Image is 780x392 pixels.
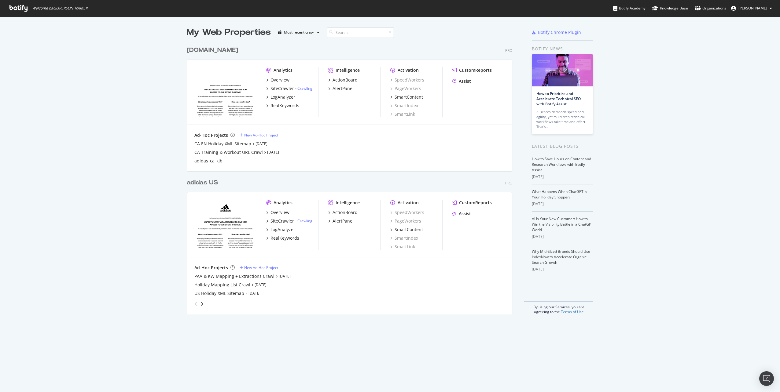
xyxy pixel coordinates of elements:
[390,85,421,92] div: PageWorkers
[270,94,295,100] div: LogAnalyzer
[390,94,423,100] a: SmartContent
[327,27,394,38] input: Search
[452,200,492,206] a: CustomReports
[266,235,299,241] a: RealKeywords
[187,46,238,55] div: [DOMAIN_NAME]
[266,94,295,100] a: LogAnalyzer
[295,218,312,223] div: -
[459,78,471,84] div: Assist
[390,244,415,250] a: SmartLink
[390,227,423,233] a: SmartContent
[187,26,271,38] div: My Web Properties
[398,200,419,206] div: Activation
[187,178,220,187] a: adidas US
[270,218,294,224] div: SiteCrawler
[274,200,292,206] div: Analytics
[336,67,360,73] div: Intelligence
[270,103,299,109] div: RealKeywords
[255,282,267,287] a: [DATE]
[333,209,358,216] div: ActionBoard
[532,234,593,239] div: [DATE]
[336,200,360,206] div: Intelligence
[187,38,517,314] div: grid
[759,371,774,386] div: Open Intercom Messenger
[561,309,584,314] a: Terms of Use
[194,290,244,296] a: US Holiday XML Sitemap
[276,27,322,37] button: Most recent crawl
[279,274,291,279] a: [DATE]
[505,180,512,186] div: Pro
[333,85,354,92] div: AlertPanel
[532,267,593,272] div: [DATE]
[194,67,256,117] img: adidas.ca
[333,218,354,224] div: AlertPanel
[726,3,777,13] button: [PERSON_NAME]
[390,235,418,241] a: SmartIndex
[274,67,292,73] div: Analytics
[390,77,424,83] a: SpeedWorkers
[505,48,512,53] div: Pro
[244,265,278,270] div: New Ad-Hoc Project
[266,103,299,109] a: RealKeywords
[613,5,646,11] div: Botify Academy
[266,209,289,216] a: Overview
[328,85,354,92] a: AlertPanel
[532,249,590,265] a: Why Mid-Sized Brands Should Use IndexNow to Accelerate Organic Search Growth
[459,200,492,206] div: CustomReports
[295,86,312,91] div: -
[695,5,726,11] div: Organizations
[266,77,289,83] a: Overview
[194,282,250,288] a: Holiday Mapping List Crawl
[194,273,274,279] a: PAA & KW Mapping + Extractions Crawl
[187,46,241,55] a: [DOMAIN_NAME]
[333,77,358,83] div: ActionBoard
[256,141,267,146] a: [DATE]
[390,209,424,216] a: SpeedWorkers
[532,143,593,150] div: Latest Blog Posts
[452,211,471,217] a: Assist
[390,111,415,117] a: SmartLink
[194,158,223,164] a: adidas_ca_kjb
[194,265,228,271] div: Ad-Hoc Projects
[652,5,688,11] div: Knowledge Base
[395,227,423,233] div: SmartContent
[297,218,312,223] a: Crawling
[32,6,87,11] span: Welcome back, [PERSON_NAME] !
[536,110,588,129] div: AI search demands speed and agility, yet multi-step technical workflows take time and effort. Tha...
[532,174,593,180] div: [DATE]
[270,77,289,83] div: Overview
[297,86,312,91] a: Crawling
[532,156,591,172] a: How to Save Hours on Content and Research Workflows with Botify Assist
[194,149,263,155] a: CA Training & Workout URL Crawl
[398,67,419,73] div: Activation
[194,200,256,249] img: adidas.com/us
[538,29,581,35] div: Botify Chrome Plugin
[532,45,593,52] div: Botify news
[738,5,767,11] span: Erika Ambriz
[532,216,593,232] a: AI Is Your New Customer: How to Win the Visibility Battle in a ChatGPT World
[192,299,200,309] div: angle-left
[270,227,295,233] div: LogAnalyzer
[194,141,251,147] a: CA EN Holiday XML Sitemap
[532,201,593,207] div: [DATE]
[200,301,204,307] div: angle-right
[244,132,278,138] div: New Ad-Hoc Project
[267,150,279,155] a: [DATE]
[284,31,315,34] div: Most recent crawl
[390,218,421,224] a: PageWorkers
[240,132,278,138] a: New Ad-Hoc Project
[266,218,312,224] a: SiteCrawler- Crawling
[390,103,418,109] a: SmartIndex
